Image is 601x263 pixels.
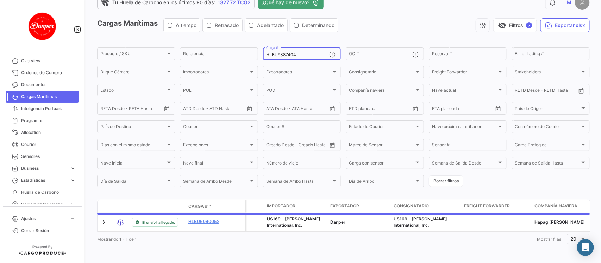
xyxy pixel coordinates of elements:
[6,139,79,150] a: Courier
[188,218,225,225] a: HLBU6040052
[450,107,479,112] input: Hasta
[100,125,166,130] span: País de Destino
[6,115,79,127] a: Programas
[100,89,166,94] span: Estado
[244,103,255,114] button: Open calendar
[70,165,76,172] span: expand_more
[576,85,587,96] button: Open calendar
[25,8,60,44] img: danper-logo.png
[327,200,391,213] datatable-header-cell: Exportador
[327,103,338,114] button: Open calendar
[432,89,497,94] span: Nave actual
[129,204,186,209] datatable-header-cell: Estado de Envio
[6,127,79,139] a: Allocation
[330,203,359,209] span: Exportador
[21,70,76,76] span: Órdenes de Compra
[493,103,503,114] button: Open calendar
[203,19,242,32] button: Retrasado
[97,18,340,32] h3: Cargas Marítimas
[21,165,67,172] span: Business
[183,143,249,148] span: Excepciones
[21,227,76,234] span: Cerrar Sesión
[432,125,497,130] span: Nave próxima a arribar en
[532,200,595,213] datatable-header-cell: Compañía naviera
[432,107,445,112] input: Desde
[266,71,332,76] span: Exportadores
[21,129,76,136] span: Allocation
[21,153,76,160] span: Sensores
[6,186,79,198] a: Huella de Carbono
[534,219,585,225] span: Hapag Lloyd
[290,19,338,32] button: Determinando
[515,107,580,112] span: País de Origen
[266,180,332,185] span: Semana de Arribo Hasta
[6,67,79,79] a: Órdenes de Compra
[577,239,594,256] div: Abrir Intercom Messenger
[21,216,67,222] span: Ajustes
[464,203,510,209] span: Freight Forwarder
[70,216,76,222] span: expand_more
[186,200,228,212] datatable-header-cell: Carga #
[100,162,166,167] span: Nave inicial
[349,180,414,185] span: Día de Arribo
[6,150,79,162] a: Sensores
[6,103,79,115] a: Inteligencia Portuaria
[267,216,320,228] span: US169 - Sbrocco International, Inc.
[515,143,580,148] span: Carga Protegida
[97,237,137,242] span: Mostrando 1 - 1 de 1
[188,203,208,210] span: Carga #
[293,107,322,112] input: ATA Hasta
[176,22,196,29] span: A tiempo
[162,103,172,114] button: Open calendar
[349,89,414,94] span: Compañía naviera
[112,204,129,209] datatable-header-cell: Modo de Transporte
[6,91,79,103] a: Cargas Marítimas
[210,107,239,112] input: ATD Hasta
[429,175,463,187] button: Borrar filtros
[526,22,532,28] span: ✓
[498,21,506,30] span: visibility_off
[21,82,76,88] span: Documentos
[142,219,175,225] span: El envío ha llegado.
[228,204,245,209] datatable-header-cell: Póliza
[100,180,166,185] span: Día de Salida
[266,143,293,148] input: Creado Desde
[100,143,166,148] span: Días con el mismo estado
[532,89,562,94] input: Hasta
[515,89,527,94] input: Desde
[257,22,284,29] span: Adelantado
[349,107,362,112] input: Desde
[21,201,67,207] span: Herramientas Financieras
[266,89,332,94] span: POD
[515,71,580,76] span: Stakeholders
[298,143,327,148] input: Creado Hasta
[21,177,67,184] span: Estadísticas
[515,125,580,130] span: Con número de Courier
[367,107,396,112] input: Hasta
[21,94,76,100] span: Cargas Marítimas
[118,107,147,112] input: Hasta
[183,107,205,112] input: ATD Desde
[515,162,580,167] span: Semana de Salida Hasta
[183,125,249,130] span: Courier
[164,19,200,32] button: A tiempo
[349,143,414,148] span: Marca de Sensor
[410,103,421,114] button: Open calendar
[100,107,113,112] input: Desde
[461,200,532,213] datatable-header-cell: Freight Forwarder
[100,71,166,76] span: Buque Cámara
[432,71,497,76] span: Freight Forwarder
[394,203,429,209] span: Consignatario
[432,162,497,167] span: Semana de Salida Desde
[349,162,414,167] span: Carga con sensor
[264,200,327,213] datatable-header-cell: Importador
[267,203,295,209] span: Importador
[302,22,334,29] span: Determinando
[330,219,345,225] span: Danper
[349,125,414,130] span: Estado de Courier
[100,219,107,226] a: Expand/Collapse Row
[266,107,288,112] input: ATA Desde
[493,18,537,32] button: visibility_offFiltros✓
[6,55,79,67] a: Overview
[183,71,249,76] span: Importadores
